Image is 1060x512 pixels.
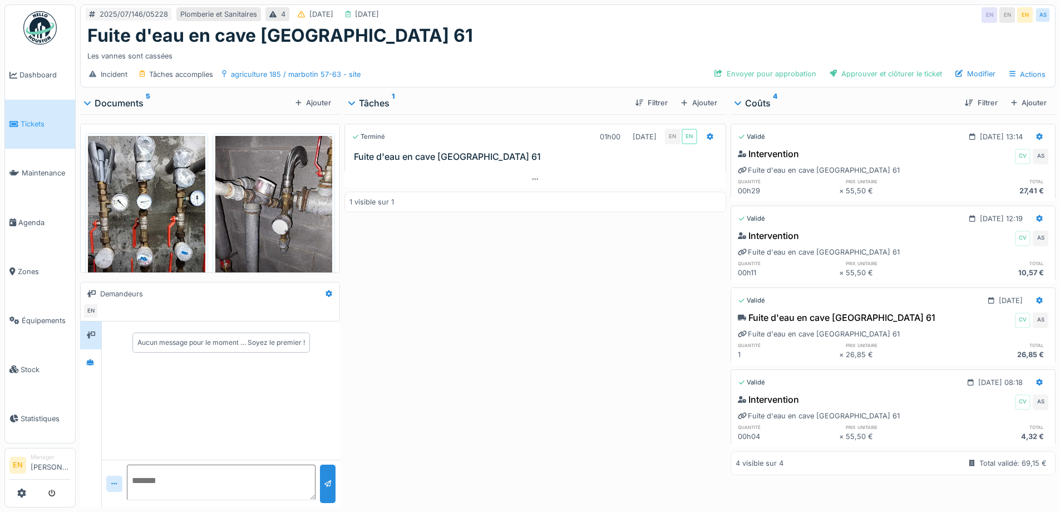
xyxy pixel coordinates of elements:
[1033,394,1048,410] div: AS
[23,11,57,45] img: Badge_color-CXgf-gQk.svg
[738,132,765,142] div: Validé
[738,296,765,305] div: Validé
[1033,149,1048,164] div: AS
[960,95,1002,110] div: Filtrer
[180,9,257,19] div: Plomberie et Sanitaires
[355,9,379,19] div: [DATE]
[839,349,846,360] div: ×
[291,95,336,110] div: Ajouter
[631,95,672,110] div: Filtrer
[1015,231,1031,246] div: CV
[839,267,846,278] div: ×
[21,364,71,375] span: Stock
[101,69,127,80] div: Incident
[215,136,333,292] img: 6s5nb32vurt9ywhf7j29zmplazo9
[392,96,395,110] sup: 1
[149,69,213,80] div: Tâches accomplies
[738,147,799,160] div: Intervention
[738,311,935,324] div: Fuite d'eau en cave [GEOGRAPHIC_DATA] 61
[846,349,947,360] div: 26,85 €
[738,267,839,278] div: 00h11
[309,9,333,19] div: [DATE]
[738,431,839,442] div: 00h04
[738,214,765,223] div: Validé
[825,66,946,81] div: Approuver et clôturer le ticket
[738,378,765,387] div: Validé
[738,178,839,185] h6: quantité
[5,345,75,394] a: Stock
[22,168,71,178] span: Maintenance
[5,51,75,100] a: Dashboard
[947,186,1048,196] div: 27,41 €
[846,431,947,442] div: 55,50 €
[349,197,394,207] div: 1 visible sur 1
[231,69,361,80] div: agriculture 185 / marbotin 57-63 - site
[100,9,168,19] div: 2025/07/146/05228
[87,46,1048,61] div: Les vannes sont cassées
[846,186,947,196] div: 55,50 €
[979,458,1047,469] div: Total validé: 69,15 €
[846,178,947,185] h6: prix unitaire
[665,129,681,144] div: EN
[1015,313,1031,328] div: CV
[980,213,1023,224] div: [DATE] 12:19
[349,96,627,110] div: Tâches
[839,186,846,196] div: ×
[5,198,75,247] a: Agenda
[947,349,1048,360] div: 26,85 €
[100,289,143,299] div: Demandeurs
[18,217,71,228] span: Agenda
[738,393,799,406] div: Intervention
[839,431,846,442] div: ×
[18,266,71,277] span: Zones
[951,66,1000,81] div: Modifier
[1017,7,1033,23] div: EN
[947,178,1048,185] h6: total
[982,7,997,23] div: EN
[5,149,75,198] a: Maintenance
[738,247,900,257] div: Fuite d'eau en cave [GEOGRAPHIC_DATA] 61
[947,260,1048,267] h6: total
[773,96,777,110] sup: 4
[85,96,291,110] div: Documents
[738,260,839,267] h6: quantité
[999,7,1015,23] div: EN
[21,119,71,129] span: Tickets
[600,131,620,142] div: 01h00
[19,70,71,80] span: Dashboard
[846,342,947,349] h6: prix unitaire
[1033,231,1048,246] div: AS
[947,423,1048,431] h6: total
[736,458,783,469] div: 4 visible sur 4
[1015,149,1031,164] div: CV
[738,411,900,421] div: Fuite d'eau en cave [GEOGRAPHIC_DATA] 61
[947,342,1048,349] h6: total
[31,453,71,461] div: Manager
[738,329,900,339] div: Fuite d'eau en cave [GEOGRAPHIC_DATA] 61
[738,165,900,175] div: Fuite d'eau en cave [GEOGRAPHIC_DATA] 61
[1004,66,1051,82] div: Actions
[947,431,1048,442] div: 4,32 €
[88,136,205,292] img: jvg9o1o47t3m81a7g7r7le9oly92
[21,413,71,424] span: Statistiques
[1033,313,1048,328] div: AS
[22,315,71,326] span: Équipements
[31,453,71,477] li: [PERSON_NAME]
[947,267,1048,278] div: 10,57 €
[9,453,71,480] a: EN Manager[PERSON_NAME]
[1007,95,1051,110] div: Ajouter
[980,131,1023,142] div: [DATE] 13:14
[352,132,385,142] div: Terminé
[846,267,947,278] div: 55,50 €
[1035,7,1051,23] div: AS
[87,25,473,46] h1: Fuite d'eau en cave [GEOGRAPHIC_DATA] 61
[5,394,75,443] a: Statistiques
[738,349,839,360] div: 1
[738,423,839,431] h6: quantité
[677,95,721,110] div: Ajouter
[682,129,697,144] div: EN
[978,377,1023,388] div: [DATE] 08:18
[146,96,150,110] sup: 5
[5,247,75,296] a: Zones
[710,66,821,81] div: Envoyer pour approbation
